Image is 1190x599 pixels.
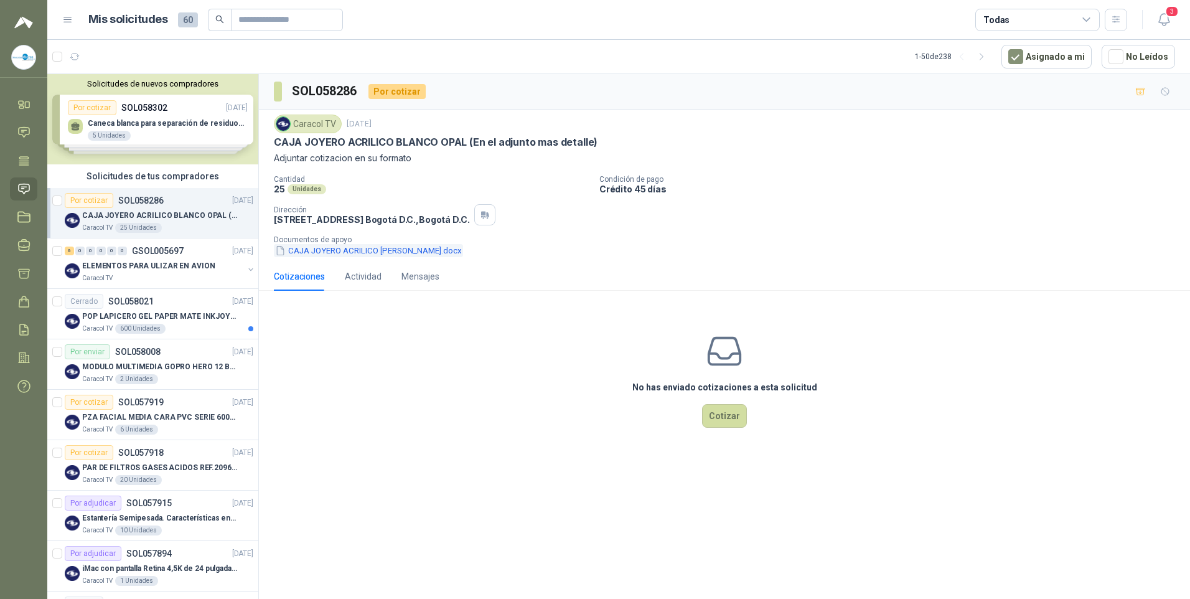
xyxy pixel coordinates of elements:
p: [DATE] [232,397,253,408]
p: POP LAPICERO GEL PAPER MATE INKJOY 0.7 (Revisar el adjunto) [82,311,237,323]
p: PZA FACIAL MEDIA CARA PVC SERIE 6000 3M [82,412,237,423]
p: Cantidad [274,175,589,184]
div: Solicitudes de nuevos compradoresPor cotizarSOL058302[DATE] Caneca blanca para separación de resi... [47,74,258,164]
p: [DATE] [347,118,372,130]
button: 3 [1153,9,1175,31]
p: Documentos de apoyo [274,235,1185,244]
p: SOL058008 [115,347,161,356]
div: 20 Unidades [115,475,162,485]
div: 0 [96,247,106,255]
p: CAJA JOYERO ACRILICO BLANCO OPAL (En el adjunto mas detalle) [82,210,237,222]
img: Company Logo [65,314,80,329]
img: Company Logo [12,45,35,69]
div: 1 Unidades [115,576,158,586]
p: SOL058021 [108,297,154,306]
p: [STREET_ADDRESS] Bogotá D.C. , Bogotá D.C. [274,214,469,225]
p: Caracol TV [82,576,113,586]
h3: SOL058286 [292,82,358,101]
p: iMac con pantalla Retina 4,5K de 24 pulgadas M4 [82,563,237,575]
p: [DATE] [232,296,253,308]
p: SOL057894 [126,549,172,558]
a: Por adjudicarSOL057915[DATE] Company LogoEstantería Semipesada. Características en el adjuntoCara... [47,491,258,541]
p: [DATE] [232,245,253,257]
a: Por enviarSOL058008[DATE] Company LogoMODULO MULTIMEDIA GOPRO HERO 12 BLACKCaracol TV2 Unidades [47,339,258,390]
a: Por cotizarSOL058286[DATE] Company LogoCAJA JOYERO ACRILICO BLANCO OPAL (En el adjunto mas detall... [47,188,258,238]
img: Company Logo [65,566,80,581]
div: Todas [983,13,1010,27]
div: Por cotizar [65,445,113,460]
p: Crédito 45 días [599,184,1185,194]
div: Solicitudes de tus compradores [47,164,258,188]
div: Por enviar [65,344,110,359]
p: MODULO MULTIMEDIA GOPRO HERO 12 BLACK [82,361,237,373]
h3: No has enviado cotizaciones a esta solicitud [632,380,817,394]
p: [DATE] [232,498,253,509]
p: [DATE] [232,548,253,560]
img: Company Logo [65,213,80,228]
p: SOL057918 [118,448,164,457]
div: 0 [86,247,95,255]
p: [DATE] [232,346,253,358]
div: 600 Unidades [115,324,166,334]
div: 0 [75,247,85,255]
button: No Leídos [1102,45,1175,68]
p: SOL057915 [126,499,172,507]
a: 6 0 0 0 0 0 GSOL005697[DATE] Company LogoELEMENTOS PARA ULIZAR EN AVIONCaracol TV [65,243,256,283]
img: Logo peakr [14,15,33,30]
p: Caracol TV [82,223,113,233]
p: Adjuntar cotizacion en su formato [274,151,1175,165]
div: Por adjudicar [65,546,121,561]
p: Caracol TV [82,526,113,535]
img: Company Logo [65,465,80,480]
div: 6 Unidades [115,425,158,435]
div: Unidades [288,184,326,194]
div: Por cotizar [368,84,426,99]
p: Caracol TV [82,475,113,485]
p: CAJA JOYERO ACRILICO BLANCO OPAL (En el adjunto mas detalle) [274,136,597,149]
img: Company Logo [65,364,80,379]
div: 1 - 50 de 238 [915,47,991,67]
div: 0 [118,247,127,255]
span: 60 [178,12,198,27]
p: ELEMENTOS PARA ULIZAR EN AVION [82,260,215,272]
div: 0 [107,247,116,255]
p: [DATE] [232,195,253,207]
img: Company Logo [65,415,80,430]
div: 10 Unidades [115,526,162,535]
div: 2 Unidades [115,374,158,384]
a: CerradoSOL058021[DATE] Company LogoPOP LAPICERO GEL PAPER MATE INKJOY 0.7 (Revisar el adjunto)Car... [47,289,258,339]
button: Asignado a mi [1001,45,1092,68]
a: Por adjudicarSOL057894[DATE] Company LogoiMac con pantalla Retina 4,5K de 24 pulgadas M4Caracol T... [47,541,258,592]
img: Company Logo [65,516,80,531]
span: 3 [1165,6,1179,17]
p: SOL057919 [118,398,164,407]
div: Cerrado [65,294,103,309]
p: Dirección [274,205,469,214]
div: Por adjudicar [65,496,121,511]
p: SOL058286 [118,196,164,205]
div: Mensajes [401,270,439,283]
p: GSOL005697 [132,247,184,255]
div: Por cotizar [65,193,113,208]
button: CAJA JOYERO ACRILICO [PERSON_NAME].docx [274,244,463,257]
div: Por cotizar [65,395,113,410]
p: Condición de pago [599,175,1185,184]
a: Por cotizarSOL057918[DATE] Company LogoPAR DE FILTROS GASES ACIDOS REF.2096 3MCaracol TV20 Unidades [47,440,258,491]
div: Cotizaciones [274,270,325,283]
div: Actividad [345,270,382,283]
div: 6 [65,247,74,255]
div: Caracol TV [274,115,342,133]
img: Company Logo [276,117,290,131]
a: Por cotizarSOL057919[DATE] Company LogoPZA FACIAL MEDIA CARA PVC SERIE 6000 3MCaracol TV6 Unidades [47,390,258,440]
button: Cotizar [702,404,747,428]
p: [DATE] [232,447,253,459]
p: Estantería Semipesada. Características en el adjunto [82,512,237,524]
div: 25 Unidades [115,223,162,233]
p: Caracol TV [82,273,113,283]
img: Company Logo [65,263,80,278]
p: Caracol TV [82,324,113,334]
span: search [215,15,224,24]
p: PAR DE FILTROS GASES ACIDOS REF.2096 3M [82,462,237,474]
button: Solicitudes de nuevos compradores [52,79,253,88]
p: 25 [274,184,285,194]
